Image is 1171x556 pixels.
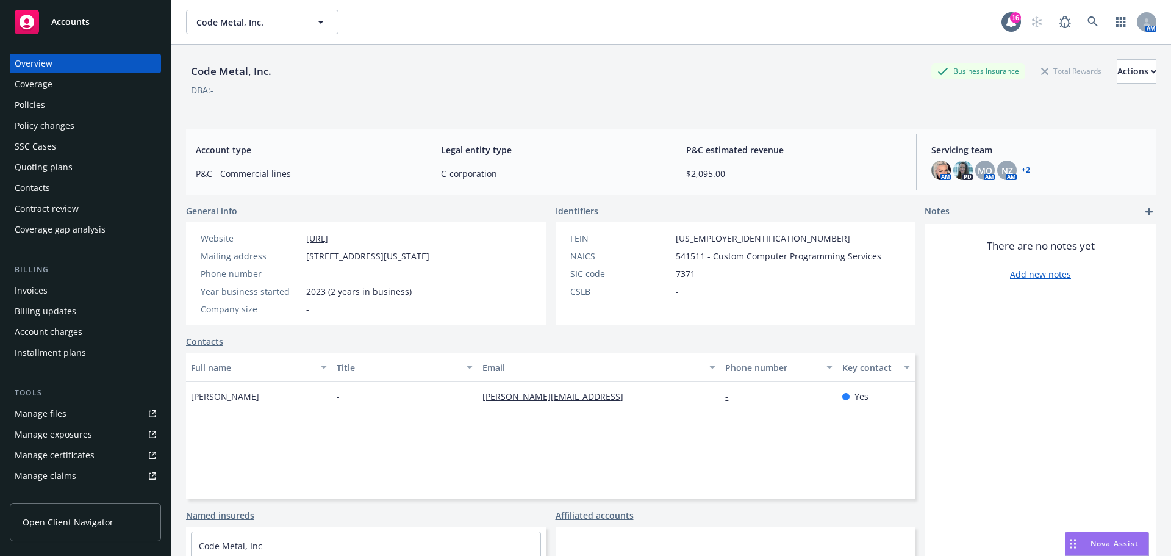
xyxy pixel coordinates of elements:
[441,143,656,156] span: Legal entity type
[10,387,161,399] div: Tools
[482,361,702,374] div: Email
[201,267,301,280] div: Phone number
[306,233,328,244] a: [URL]
[15,54,52,73] div: Overview
[10,199,161,218] a: Contract review
[15,199,79,218] div: Contract review
[51,17,90,27] span: Accounts
[201,285,301,298] div: Year business started
[931,161,951,180] img: photo
[10,281,161,300] a: Invoices
[978,164,992,177] span: MQ
[10,404,161,424] a: Manage files
[191,84,213,96] div: DBA: -
[10,425,161,444] a: Manage exposures
[15,178,50,198] div: Contacts
[15,466,76,486] div: Manage claims
[15,446,95,465] div: Manage certificates
[1117,60,1156,83] div: Actions
[199,540,262,552] a: Code Metal, Inc
[676,250,881,262] span: 541511 - Custom Computer Programming Services
[10,301,161,321] a: Billing updates
[1053,10,1077,34] a: Report a Bug
[15,220,106,239] div: Coverage gap analysis
[15,343,86,363] div: Installment plans
[478,353,720,382] button: Email
[10,54,161,73] a: Overview
[337,361,459,374] div: Title
[10,116,161,135] a: Policy changes
[931,63,1025,79] div: Business Insurance
[556,509,634,522] a: Affiliated accounts
[186,335,223,348] a: Contacts
[186,63,276,79] div: Code Metal, Inc.
[201,232,301,245] div: Website
[10,220,161,239] a: Coverage gap analysis
[1022,167,1030,174] a: +2
[931,143,1147,156] span: Servicing team
[1010,268,1071,281] a: Add new notes
[10,446,161,465] a: Manage certificates
[570,232,671,245] div: FEIN
[1010,12,1021,23] div: 16
[725,391,738,402] a: -
[186,353,332,382] button: Full name
[191,390,259,403] span: [PERSON_NAME]
[186,509,254,522] a: Named insureds
[15,281,48,300] div: Invoices
[15,95,45,115] div: Policies
[15,116,74,135] div: Policy changes
[10,74,161,94] a: Coverage
[15,425,92,444] div: Manage exposures
[201,303,301,316] div: Company size
[953,161,973,180] img: photo
[196,16,302,29] span: Code Metal, Inc.
[570,250,671,262] div: NAICS
[10,157,161,177] a: Quoting plans
[987,239,1095,253] span: There are no notes yet
[1142,204,1156,219] a: add
[186,10,338,34] button: Code Metal, Inc.
[196,167,411,180] span: P&C - Commercial lines
[570,285,671,298] div: CSLB
[676,267,695,280] span: 7371
[10,95,161,115] a: Policies
[842,361,897,374] div: Key contact
[337,390,340,403] span: -
[332,353,478,382] button: Title
[23,516,113,529] span: Open Client Navigator
[686,167,901,180] span: $2,095.00
[15,404,66,424] div: Manage files
[15,137,56,156] div: SSC Cases
[10,5,161,39] a: Accounts
[15,157,73,177] div: Quoting plans
[201,250,301,262] div: Mailing address
[556,204,598,217] span: Identifiers
[1001,164,1013,177] span: NZ
[10,137,161,156] a: SSC Cases
[1025,10,1049,34] a: Start snowing
[15,487,72,507] div: Manage BORs
[570,267,671,280] div: SIC code
[15,322,82,342] div: Account charges
[686,143,901,156] span: P&C estimated revenue
[854,390,868,403] span: Yes
[676,232,850,245] span: [US_EMPLOYER_IDENTIFICATION_NUMBER]
[306,250,429,262] span: [STREET_ADDRESS][US_STATE]
[925,204,950,219] span: Notes
[306,285,412,298] span: 2023 (2 years in business)
[10,487,161,507] a: Manage BORs
[1109,10,1133,34] a: Switch app
[10,178,161,198] a: Contacts
[306,303,309,316] span: -
[306,267,309,280] span: -
[191,361,313,374] div: Full name
[10,264,161,276] div: Billing
[676,285,679,298] span: -
[186,204,237,217] span: General info
[837,353,915,382] button: Key contact
[1035,63,1108,79] div: Total Rewards
[482,391,633,402] a: [PERSON_NAME][EMAIL_ADDRESS]
[1117,59,1156,84] button: Actions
